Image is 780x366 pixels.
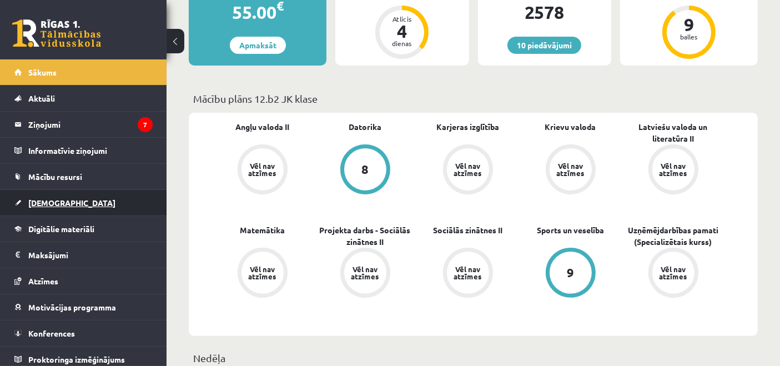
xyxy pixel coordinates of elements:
[350,265,381,280] div: Vēl nav atzīmes
[14,294,153,320] a: Motivācijas programma
[28,67,57,77] span: Sākums
[28,242,153,268] legend: Maksājumi
[622,121,724,144] a: Latviešu valoda un literatūra II
[28,276,58,286] span: Atzīmes
[361,163,369,176] div: 8
[14,164,153,189] a: Mācību resursi
[235,121,289,133] a: Angļu valoda II
[28,93,55,103] span: Aktuāli
[385,22,419,40] div: 4
[247,162,278,177] div: Vēl nav atzīmes
[14,138,153,163] a: Informatīvie ziņojumi
[519,248,622,300] a: 9
[211,248,314,300] a: Vēl nav atzīmes
[314,248,416,300] a: Vēl nav atzīmes
[14,190,153,215] a: [DEMOGRAPHIC_DATA]
[193,350,753,365] p: Nedēļa
[28,172,82,182] span: Mācību resursi
[14,242,153,268] a: Maksājumi
[230,37,286,54] a: Apmaksāt
[193,91,753,106] p: Mācību plāns 12.b2 JK klase
[314,224,416,248] a: Projekta darbs - Sociālās zinātnes II
[433,224,502,236] a: Sociālās zinātnes II
[28,354,125,364] span: Proktoringa izmēģinājums
[452,162,484,177] div: Vēl nav atzīmes
[622,248,724,300] a: Vēl nav atzīmes
[28,138,153,163] legend: Informatīvie ziņojumi
[28,198,115,208] span: [DEMOGRAPHIC_DATA]
[14,216,153,242] a: Digitālie materiāli
[537,224,604,236] a: Sports un veselība
[658,265,689,280] div: Vēl nav atzīmes
[555,162,586,177] div: Vēl nav atzīmes
[14,59,153,85] a: Sākums
[672,16,706,33] div: 9
[567,267,574,279] div: 9
[14,320,153,346] a: Konferences
[240,224,285,236] a: Matemātika
[14,86,153,111] a: Aktuāli
[416,248,519,300] a: Vēl nav atzīmes
[622,224,724,248] a: Uzņēmējdarbības pamati (Specializētais kurss)
[28,328,75,338] span: Konferences
[211,144,314,197] a: Vēl nav atzīmes
[14,112,153,137] a: Ziņojumi7
[507,37,581,54] a: 10 piedāvājumi
[28,112,153,137] legend: Ziņojumi
[28,224,94,234] span: Digitālie materiāli
[14,268,153,294] a: Atzīmes
[314,144,416,197] a: 8
[545,121,596,133] a: Krievu valoda
[658,162,689,177] div: Vēl nav atzīmes
[416,144,519,197] a: Vēl nav atzīmes
[385,40,419,47] div: dienas
[385,16,419,22] div: Atlicis
[12,19,101,47] a: Rīgas 1. Tālmācības vidusskola
[28,302,116,312] span: Motivācijas programma
[436,121,499,133] a: Karjeras izglītība
[519,144,622,197] a: Vēl nav atzīmes
[672,33,706,40] div: balles
[622,144,724,197] a: Vēl nav atzīmes
[452,265,484,280] div: Vēl nav atzīmes
[349,121,381,133] a: Datorika
[138,117,153,132] i: 7
[247,265,278,280] div: Vēl nav atzīmes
